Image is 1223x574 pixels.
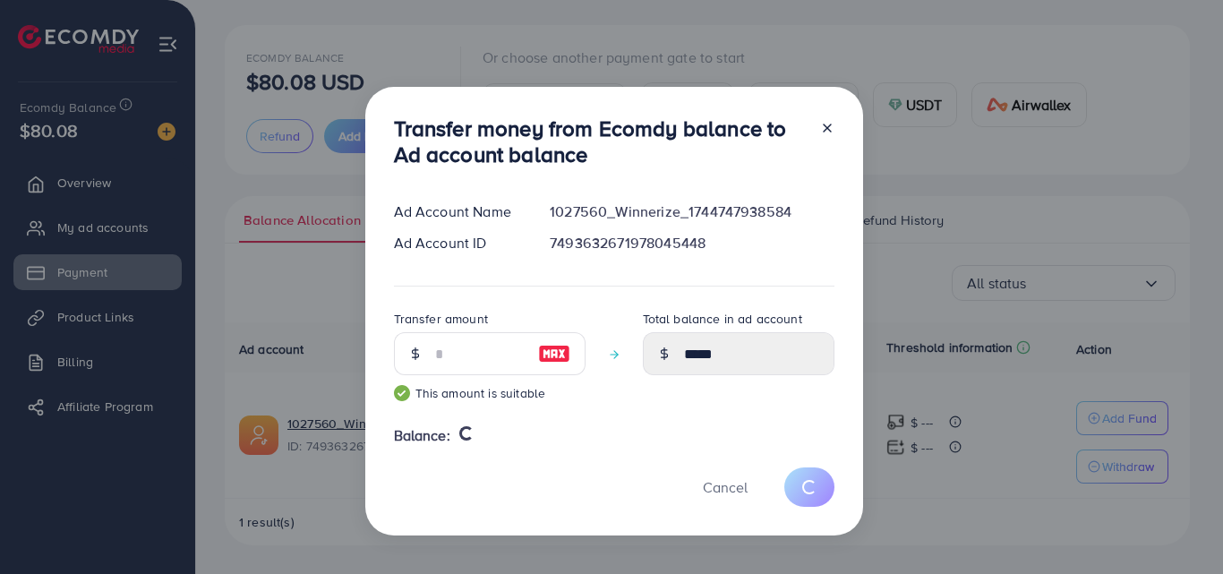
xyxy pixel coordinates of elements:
button: Cancel [680,467,770,506]
label: Total balance in ad account [643,310,802,328]
h3: Transfer money from Ecomdy balance to Ad account balance [394,116,806,167]
div: Ad Account Name [380,201,536,222]
span: Balance: [394,425,450,446]
div: 1027560_Winnerize_1744747938584 [535,201,848,222]
div: Ad Account ID [380,233,536,253]
img: guide [394,385,410,401]
span: Cancel [703,477,748,497]
iframe: Chat [1147,493,1210,561]
img: image [538,343,570,364]
label: Transfer amount [394,310,488,328]
small: This amount is suitable [394,384,586,402]
div: 7493632671978045448 [535,233,848,253]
